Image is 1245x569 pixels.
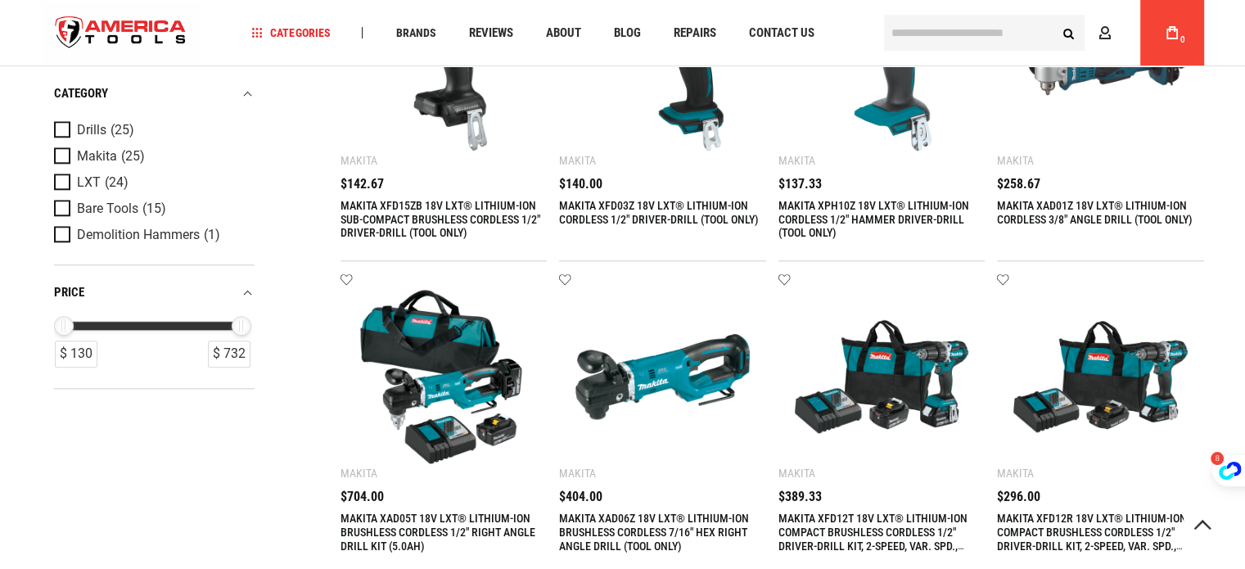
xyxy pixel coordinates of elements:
[468,27,512,39] span: Reviews
[77,201,138,216] span: Bare Tools
[341,178,384,191] span: $142.67
[54,121,250,139] a: Drills (25)
[559,178,602,191] span: $140.00
[54,200,250,218] a: Bare Tools (15)
[357,290,531,464] img: MAKITA XAD05T 18V LXT® LITHIUM-ION BRUSHLESS CORDLESS 1/2
[105,176,129,190] span: (24)
[997,512,1187,567] a: MAKITA XFD12R 18V LXT® LITHIUM-ION COMPACT BRUSHLESS CORDLESS 1/2" DRIVER-DRILL KIT, 2-SPEED, VAR...
[778,154,815,167] div: Makita
[997,490,1040,504] span: $296.00
[606,22,647,44] a: Blog
[559,490,602,504] span: $404.00
[778,199,969,240] a: MAKITA XPH10Z 18V LXT® LITHIUM-ION CORDLESS 1/2" HAMMER DRIVER-DRILL (TOOL ONLY)
[55,341,97,368] div: $ 130
[77,175,101,190] span: LXT
[559,512,749,553] a: MAKITA XAD06Z 18V LXT® LITHIUM-ION BRUSHLESS CORDLESS 7/16" HEX RIGHT ANGLE DRILL (TOOL ONLY)
[251,27,330,38] span: Categories
[54,147,250,165] a: Makita (25)
[545,27,580,39] span: About
[42,2,201,64] a: store logo
[748,27,814,39] span: Contact Us
[997,178,1040,191] span: $258.67
[559,199,759,226] a: MAKITA XFD03Z 18V LXT® LITHIUM-ION CORDLESS 1/2" DRIVER-DRILL (TOOL ONLY)
[778,512,968,567] a: MAKITA XFD12T 18V LXT® LITHIUM-ION COMPACT BRUSHLESS CORDLESS 1/2" DRIVER-DRILL KIT, 2-SPEED, VAR...
[997,154,1034,167] div: Makita
[142,202,166,216] span: (15)
[341,490,384,504] span: $704.00
[997,199,1193,226] a: MAKITA XAD01Z 18V LXT® LITHIUM-ION CORDLESS 3/8" ANGLE DRILL (TOOL ONLY)
[741,22,821,44] a: Contact Us
[559,467,596,480] div: Makita
[208,341,250,368] div: $ 732
[54,174,250,192] a: LXT (24)
[795,290,969,464] img: MAKITA XFD12T 18V LXT® LITHIUM-ION COMPACT BRUSHLESS CORDLESS 1/2
[54,282,255,304] div: price
[77,123,106,138] span: Drills
[54,65,255,389] div: Product Filters
[1053,17,1085,48] button: Search
[54,226,250,244] a: Demolition Hammers (1)
[673,27,715,39] span: Repairs
[613,27,640,39] span: Blog
[538,22,588,44] a: About
[997,467,1034,480] div: Makita
[54,83,255,105] div: category
[665,22,723,44] a: Repairs
[341,467,377,480] div: Makita
[341,154,377,167] div: Makita
[388,22,443,44] a: Brands
[204,228,220,242] span: (1)
[1013,290,1188,464] img: MAKITA XFD12R 18V LXT® LITHIUM-ION COMPACT BRUSHLESS CORDLESS 1/2
[121,150,145,164] span: (25)
[42,2,201,64] img: America Tools
[77,149,117,164] span: Makita
[244,22,337,44] a: Categories
[778,490,822,504] span: $389.33
[778,467,815,480] div: Makita
[461,22,520,44] a: Reviews
[559,154,596,167] div: Makita
[77,228,200,242] span: Demolition Hammers
[341,199,540,240] a: MAKITA XFD15ZB 18V LXT® LITHIUM-ION SUB-COMPACT BRUSHLESS CORDLESS 1/2" DRIVER-DRILL (TOOL ONLY)
[778,178,822,191] span: $137.33
[1180,35,1185,44] span: 0
[575,290,750,464] img: MAKITA XAD06Z 18V LXT® LITHIUM-ION BRUSHLESS CORDLESS 7/16
[395,27,435,38] span: Brands
[111,124,134,138] span: (25)
[341,512,535,553] a: MAKITA XAD05T 18V LXT® LITHIUM-ION BRUSHLESS CORDLESS 1/2" RIGHT ANGLE DRILL KIT (5.0AH)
